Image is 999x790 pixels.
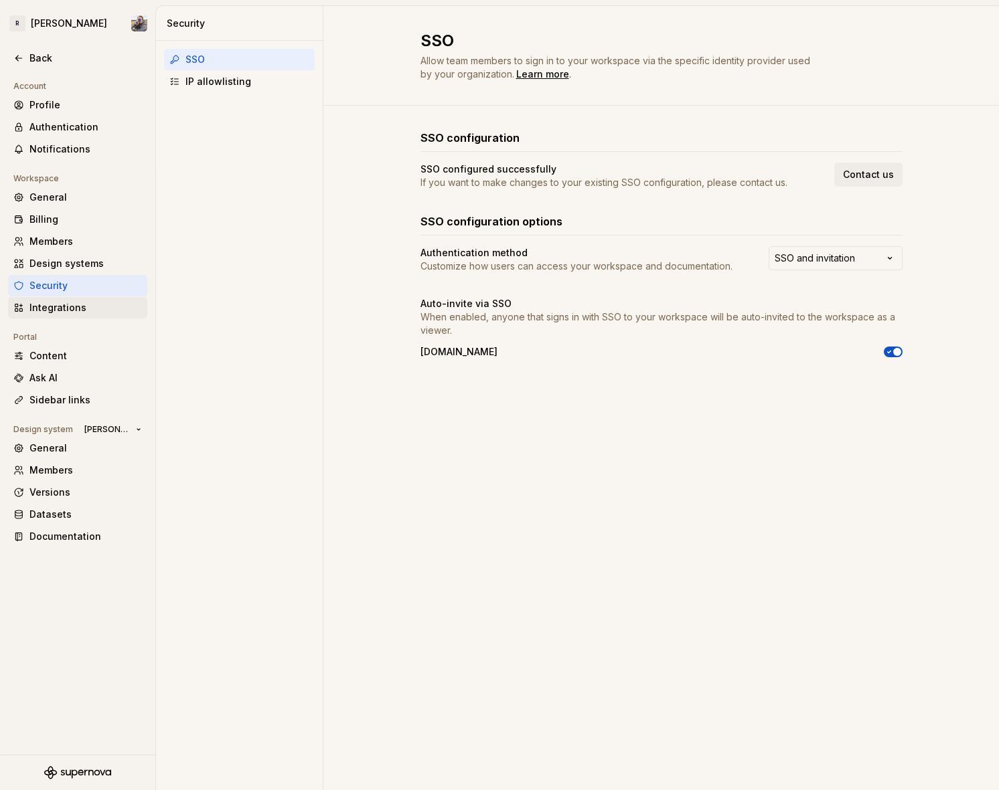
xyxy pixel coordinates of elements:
[8,329,42,345] div: Portal
[3,9,153,38] button: R[PERSON_NAME]Ian
[834,163,903,187] a: Contact us
[29,257,142,270] div: Design systems
[8,367,147,389] a: Ask AI
[8,187,147,208] a: General
[164,49,315,70] a: SSO
[131,15,147,31] img: Ian
[420,213,562,229] h3: SSO configuration options
[8,297,147,318] a: Integrations
[420,297,512,310] h4: Auto-invite via SSO
[44,766,111,779] svg: Supernova Logo
[29,393,142,407] div: Sidebar links
[29,142,142,156] div: Notifications
[31,17,107,30] div: [PERSON_NAME]
[9,15,25,31] div: R
[29,213,142,226] div: Billing
[29,371,142,385] div: Ask AI
[8,116,147,138] a: Authentication
[8,138,147,160] a: Notifications
[185,75,309,88] div: IP allowlisting
[29,441,142,455] div: General
[29,349,142,363] div: Content
[8,171,64,187] div: Workspace
[420,310,903,337] p: When enabled, anyone that signs in with SSO to your workspace will be auto-invited to the workspa...
[420,260,733,273] p: Customize how users can access your workspace and documentation.
[84,424,131,435] span: [PERSON_NAME]
[8,94,147,116] a: Profile
[8,275,147,296] a: Security
[8,209,147,230] a: Billing
[8,460,147,481] a: Members
[420,55,813,80] span: Allow team members to sign in to your workspace via the specific identity provider used by your o...
[8,421,78,437] div: Design system
[29,279,142,292] div: Security
[516,68,569,81] a: Learn more
[8,253,147,274] a: Design systems
[29,120,142,134] div: Authentication
[29,235,142,248] div: Members
[29,52,142,65] div: Back
[8,231,147,252] a: Members
[843,168,894,181] span: Contact us
[8,78,52,94] div: Account
[29,301,142,314] div: Integrations
[420,130,520,146] h3: SSO configuration
[514,70,571,80] span: .
[185,53,309,66] div: SSO
[29,508,142,521] div: Datasets
[420,30,887,52] h2: SSO
[8,504,147,525] a: Datasets
[29,191,142,204] div: General
[420,345,497,359] p: [DOMAIN_NAME]
[8,47,147,69] a: Back
[29,464,142,477] div: Members
[8,345,147,367] a: Content
[29,98,142,112] div: Profile
[29,486,142,499] div: Versions
[29,530,142,543] div: Documentation
[8,482,147,503] a: Versions
[8,526,147,547] a: Documentation
[420,176,787,189] p: If you want to make changes to your existing SSO configuration, please contact us.
[420,163,556,176] h4: SSO configured successfully
[8,389,147,411] a: Sidebar links
[420,246,528,260] h4: Authentication method
[8,437,147,459] a: General
[164,71,315,92] a: IP allowlisting
[167,17,317,30] div: Security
